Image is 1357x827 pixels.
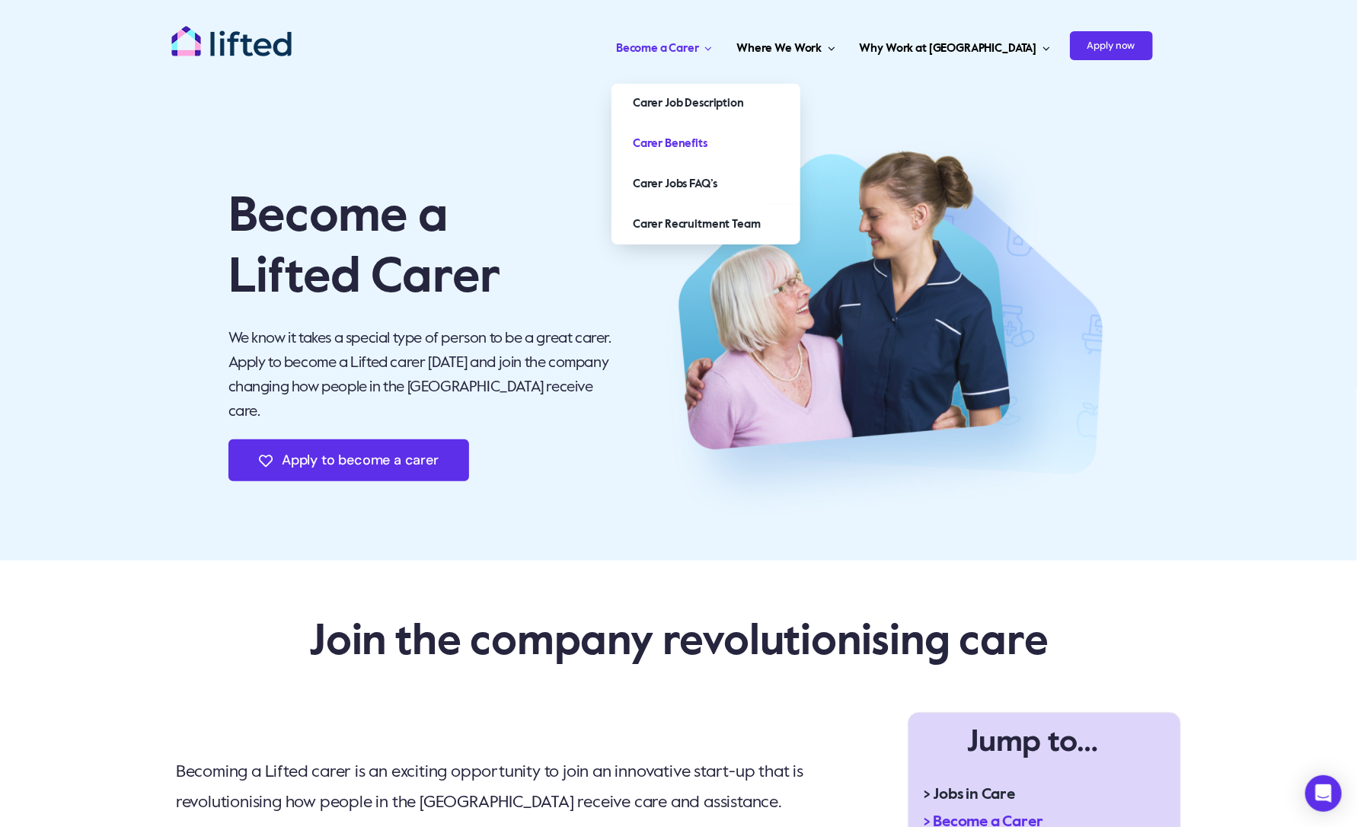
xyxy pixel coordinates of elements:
span: Apply now [1070,31,1153,60]
span: Why Work at [GEOGRAPHIC_DATA] [860,37,1037,61]
a: Carer Job Description [611,84,800,123]
img: Beome a Carer – Hero Image [647,114,1129,545]
a: Become a Carer [611,23,717,69]
span: Carer Jobs FAQ’s [633,172,717,196]
a: lifted-logo [171,25,292,40]
a: Apply now [1070,23,1153,69]
span: Where We Work [736,37,822,61]
h2: Join the company revolutionising care [176,623,1181,664]
div: Open Intercom Messenger [1305,775,1342,812]
a: Carer Benefits [611,124,800,164]
span: Becoming a Lifted carer is an exciting opportunity to join an innovative start-up that is revolut... [176,764,803,811]
span: Carer Benefits [633,132,707,156]
a: Why Work at [GEOGRAPHIC_DATA] [855,23,1055,69]
a: > Jobs in Care [908,781,1156,809]
span: > Jobs in Care [924,783,1015,807]
a: Carer Recruitment Team [611,205,800,244]
span: We know it takes a special type of person to be a great carer. Apply to become a Lifted carer [DA... [228,331,611,420]
a: Carer Jobs FAQ’s [611,164,800,204]
span: Become a Carer [616,37,699,61]
a: Where We Work [732,23,839,69]
p: Become a Lifted Carer [228,187,627,308]
span: Apply to become a carer [282,452,439,468]
span: Carer Recruitment Team [633,212,761,237]
h2: Jump to… [908,722,1156,763]
span: Carer Job Description [633,91,744,116]
a: Apply to become a carer [228,439,469,481]
nav: Carer Jobs Menu [410,23,1153,69]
